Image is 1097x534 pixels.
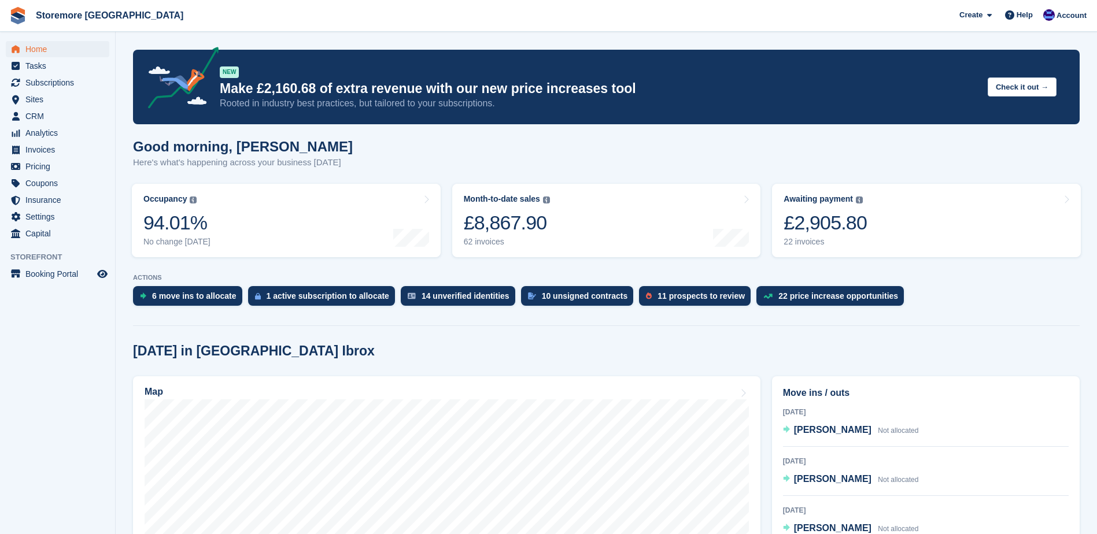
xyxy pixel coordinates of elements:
[145,387,163,397] h2: Map
[794,523,871,533] span: [PERSON_NAME]
[878,525,918,533] span: Not allocated
[1043,9,1055,21] img: Angela
[220,66,239,78] div: NEW
[248,286,401,311] a: 1 active subscription to allocate
[878,427,918,435] span: Not allocated
[25,142,95,158] span: Invoices
[763,294,773,299] img: price_increase_opportunities-93ffe204e8149a01c8c9dc8f82e8f89637d9d84a8eef4429ea346261dce0b2c0.svg
[6,91,109,107] a: menu
[152,291,237,301] div: 6 move ins to allocate
[772,184,1081,257] a: Awaiting payment £2,905.80 22 invoices
[856,196,863,203] img: icon-info-grey-7440780725fd019a000dd9b08b2336e03edf1995a4989e88bcd33f0948082b44.svg
[6,58,109,74] a: menu
[878,476,918,484] span: Not allocated
[756,286,910,311] a: 22 price increase opportunities
[783,407,1069,417] div: [DATE]
[658,291,745,301] div: 11 prospects to review
[401,286,521,311] a: 14 unverified identities
[255,292,261,300] img: active_subscription_to_allocate_icon-d502201f5373d7db506a760aba3b589e785aa758c864c3986d89f69b8ff3...
[783,472,919,487] a: [PERSON_NAME] Not allocated
[31,6,188,25] a: Storemore [GEOGRAPHIC_DATA]
[133,286,248,311] a: 6 move ins to allocate
[25,192,95,208] span: Insurance
[25,266,95,282] span: Booking Portal
[140,292,146,299] img: move_ins_to_allocate_icon-fdf77a2bb77ea45bf5b3d319d69a93e2d87916cf1d5bf7949dd705db3b84f3ca.svg
[464,194,540,204] div: Month-to-date sales
[190,196,197,203] img: icon-info-grey-7440780725fd019a000dd9b08b2336e03edf1995a4989e88bcd33f0948082b44.svg
[6,142,109,158] a: menu
[542,291,628,301] div: 10 unsigned contracts
[95,267,109,281] a: Preview store
[25,108,95,124] span: CRM
[1017,9,1033,21] span: Help
[25,58,95,74] span: Tasks
[784,194,853,204] div: Awaiting payment
[133,274,1080,281] p: ACTIONS
[783,423,919,438] a: [PERSON_NAME] Not allocated
[794,425,871,435] span: [PERSON_NAME]
[133,139,353,154] h1: Good morning, [PERSON_NAME]
[25,175,95,191] span: Coupons
[6,192,109,208] a: menu
[639,286,756,311] a: 11 prospects to review
[220,97,978,110] p: Rooted in industry best practices, but tailored to your subscriptions.
[452,184,761,257] a: Month-to-date sales £8,867.90 62 invoices
[784,237,867,247] div: 22 invoices
[988,77,1057,97] button: Check it out →
[6,225,109,242] a: menu
[25,91,95,107] span: Sites
[10,251,115,263] span: Storefront
[9,7,27,24] img: stora-icon-8386f47178a22dfd0bd8f6a31ec36ba5ce8667c1dd55bd0f319d3a0aa187defe.svg
[220,80,978,97] p: Make £2,160.68 of extra revenue with our new price increases tool
[6,108,109,124] a: menu
[783,456,1069,466] div: [DATE]
[143,237,210,247] div: No change [DATE]
[6,266,109,282] a: menu
[543,196,550,203] img: icon-info-grey-7440780725fd019a000dd9b08b2336e03edf1995a4989e88bcd33f0948082b44.svg
[6,75,109,91] a: menu
[959,9,983,21] span: Create
[6,158,109,175] a: menu
[133,156,353,169] p: Here's what's happening across your business [DATE]
[464,237,550,247] div: 62 invoices
[25,41,95,57] span: Home
[408,292,416,299] img: verify_identity-adf6edd0f0f0b5bbfe63781bf79b02c33cf7c696d77639b501bdc392416b5a36.svg
[6,125,109,141] a: menu
[6,41,109,57] a: menu
[25,209,95,225] span: Settings
[783,505,1069,516] div: [DATE]
[132,184,441,257] a: Occupancy 94.01% No change [DATE]
[521,286,640,311] a: 10 unsigned contracts
[143,211,210,235] div: 94.01%
[267,291,389,301] div: 1 active subscription to allocate
[25,158,95,175] span: Pricing
[646,292,652,299] img: prospect-51fa495bee0391a8d652442698ab0144808aea92771e9ea1ae160a38d050c398.svg
[794,474,871,484] span: [PERSON_NAME]
[783,386,1069,400] h2: Move ins / outs
[778,291,898,301] div: 22 price increase opportunities
[422,291,509,301] div: 14 unverified identities
[784,211,867,235] div: £2,905.80
[1057,10,1087,21] span: Account
[25,75,95,91] span: Subscriptions
[133,343,375,359] h2: [DATE] in [GEOGRAPHIC_DATA] Ibrox
[6,175,109,191] a: menu
[143,194,187,204] div: Occupancy
[528,292,536,299] img: contract_signature_icon-13c848040528278c33f63329250d36e43548de30e8caae1d1a13099fd9432cc5.svg
[464,211,550,235] div: £8,867.90
[25,125,95,141] span: Analytics
[25,225,95,242] span: Capital
[6,209,109,225] a: menu
[138,47,219,113] img: price-adjustments-announcement-icon-8257ccfd72463d97f412b2fc003d46551f7dbcb40ab6d574587a9cd5c0d94...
